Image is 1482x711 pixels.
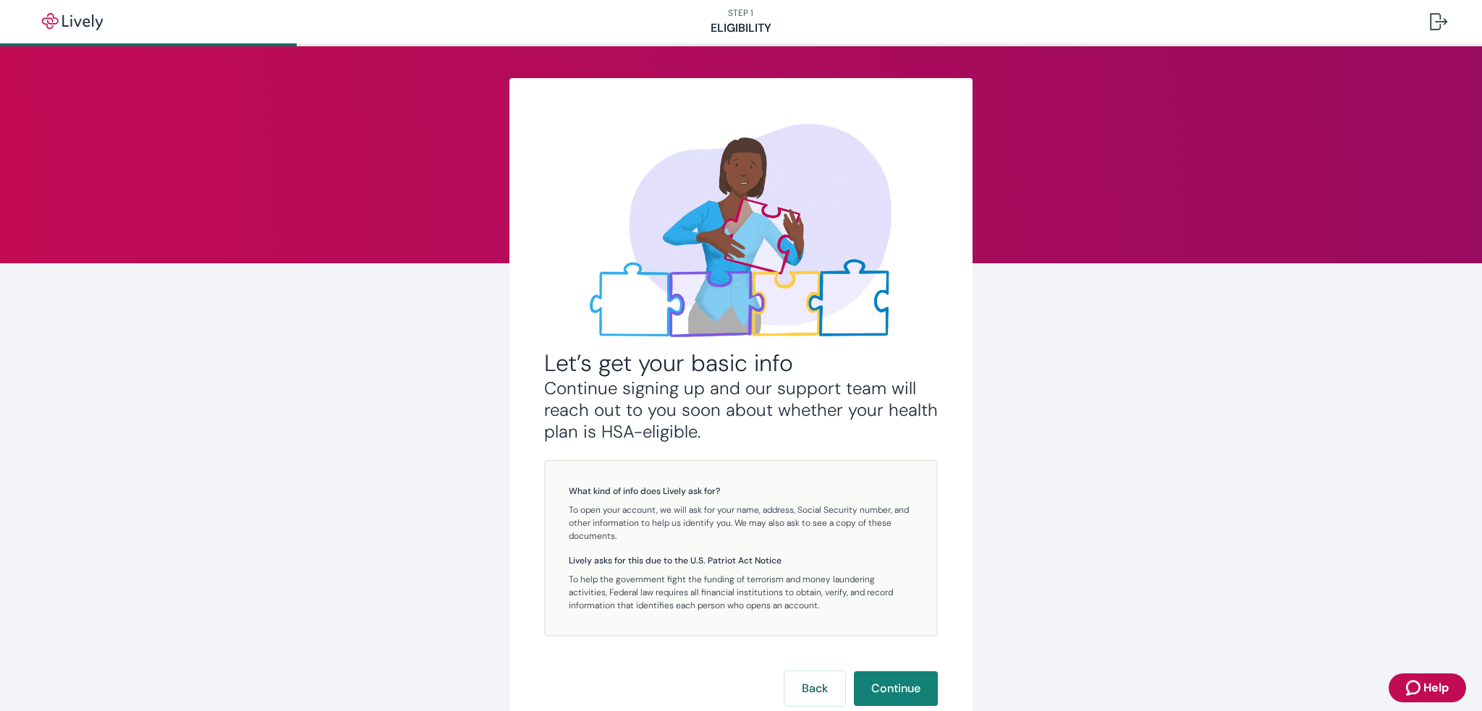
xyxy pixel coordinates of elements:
[1389,673,1466,702] button: Zendesk support iconHelp
[1423,679,1449,697] span: Help
[569,573,913,612] p: To help the government fight the funding of terrorism and money laundering activities, Federal la...
[569,554,913,567] h5: Lively asks for this due to the U.S. Patriot Act Notice
[854,671,938,706] button: Continue
[1418,4,1459,39] button: Log out
[784,671,845,706] button: Back
[544,378,938,443] h3: Continue signing up and our support team will reach out to you soon about whether your health pla...
[569,485,913,498] h5: What kind of info does Lively ask for?
[569,503,913,542] p: To open your account, we will ask for your name, address, Social Security number, and other infor...
[32,13,113,30] img: Lively
[1406,679,1423,697] svg: Zendesk support icon
[544,349,938,378] h2: Let’s get your basic info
